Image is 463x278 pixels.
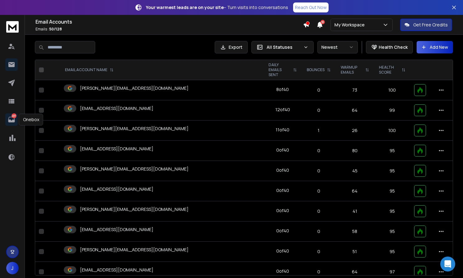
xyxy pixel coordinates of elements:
td: 99 [374,100,410,121]
p: [EMAIL_ADDRESS][DOMAIN_NAME] [80,186,153,192]
p: [EMAIL_ADDRESS][DOMAIN_NAME] [80,267,153,273]
p: [EMAIL_ADDRESS][DOMAIN_NAME] [80,226,153,233]
td: 41 [336,201,374,221]
p: Emails : [35,27,303,32]
button: Newest [317,41,358,53]
p: [PERSON_NAME][EMAIL_ADDRESS][DOMAIN_NAME] [80,166,189,172]
a: Reach Out Now [293,2,329,12]
div: 0 of 40 [276,228,289,234]
td: 95 [374,161,410,181]
p: 0 [306,107,332,113]
p: 487 [12,113,16,118]
td: 100 [374,121,410,141]
p: Health Check [379,44,408,50]
td: 51 [336,242,374,262]
p: Get Free Credits [413,22,448,28]
p: 0 [306,87,332,93]
p: 0 [306,188,332,194]
td: 95 [374,181,410,201]
p: 0 [306,208,332,214]
p: My Workspace [334,22,367,28]
img: logo [6,21,19,33]
td: 95 [374,201,410,221]
div: 0 of 40 [276,248,289,254]
p: 0 [306,269,332,275]
p: All Statuses [267,44,301,50]
p: 0 [306,148,332,154]
p: BOUNCES [307,67,325,72]
span: 50 / 128 [49,26,62,32]
p: – Turn visits into conversations [146,4,288,11]
div: 0 of 40 [276,187,289,194]
p: [PERSON_NAME][EMAIL_ADDRESS][DOMAIN_NAME] [80,125,189,132]
p: 1 [306,127,332,134]
p: 0 [306,168,332,174]
button: Health Check [366,41,413,53]
p: [PERSON_NAME][EMAIL_ADDRESS][DOMAIN_NAME] [80,247,189,253]
h1: Email Accounts [35,18,303,25]
p: 0 [306,248,332,255]
div: 0 of 40 [276,207,289,214]
div: 0 of 40 [276,268,289,274]
div: Open Intercom Messenger [440,257,455,271]
p: 0 [306,228,332,235]
td: 95 [374,242,410,262]
p: [EMAIL_ADDRESS][DOMAIN_NAME] [80,105,153,112]
button: J [6,262,19,274]
td: 64 [336,100,374,121]
p: [PERSON_NAME][EMAIL_ADDRESS][DOMAIN_NAME] [80,85,189,91]
td: 80 [336,141,374,161]
p: Reach Out Now [295,4,327,11]
td: 45 [336,161,374,181]
div: 0 of 40 [276,167,289,173]
div: 8 of 40 [276,86,289,93]
div: 0 of 40 [276,147,289,153]
p: HEALTH SCORE [379,65,399,75]
a: 487 [5,113,18,126]
p: WARMUP EMAILS [341,65,363,75]
strong: Your warmest leads are on your site [146,4,224,10]
div: EMAIL ACCOUNT NAME [65,67,114,72]
div: 11 of 40 [276,127,289,133]
div: 12 of 40 [275,107,290,113]
td: 95 [374,141,410,161]
p: [PERSON_NAME][EMAIL_ADDRESS][DOMAIN_NAME] [80,206,189,212]
button: Export [215,41,248,53]
td: 95 [374,221,410,242]
td: 64 [336,181,374,201]
span: 18 [320,20,325,24]
td: 58 [336,221,374,242]
button: Get Free Credits [400,19,452,31]
td: 100 [374,80,410,100]
td: 26 [336,121,374,141]
p: [EMAIL_ADDRESS][DOMAIN_NAME] [80,146,153,152]
div: Onebox [19,114,43,125]
td: 73 [336,80,374,100]
button: Add New [417,41,453,53]
p: DAILY EMAILS SENT [269,62,290,77]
